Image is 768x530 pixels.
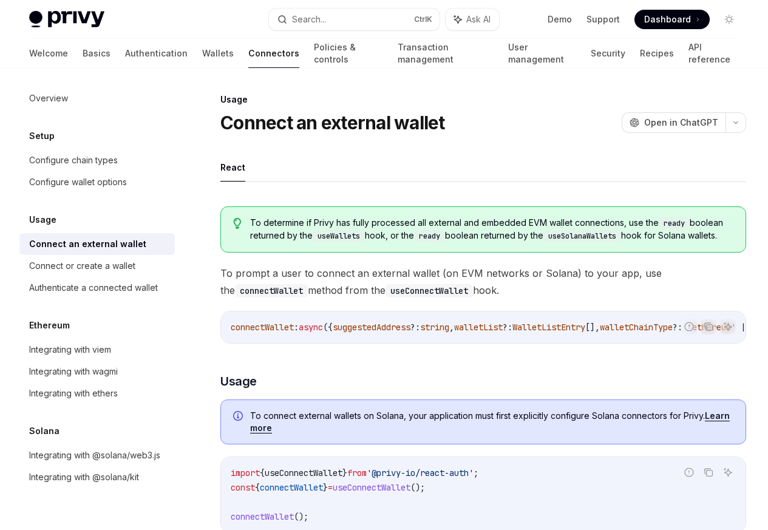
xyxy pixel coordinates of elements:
code: connectWallet [235,284,308,297]
a: Basics [83,39,110,68]
span: , [449,322,454,333]
button: React [220,153,245,182]
button: Toggle dark mode [719,10,739,29]
code: ready [659,217,690,229]
span: const [231,482,255,493]
span: connectWallet [231,322,294,333]
span: walletList [454,322,503,333]
a: Authentication [125,39,188,68]
h5: Setup [29,129,55,143]
div: Authenticate a connected wallet [29,280,158,295]
div: Overview [29,91,68,106]
code: ready [414,230,445,242]
div: Integrating with @solana/kit [29,470,139,484]
span: ?: [503,322,512,333]
div: Configure chain types [29,153,118,168]
div: Usage [220,93,746,106]
code: useConnectWallet [386,284,473,297]
div: Integrating with @solana/web3.js [29,448,160,463]
a: Demo [548,13,572,25]
a: Transaction management [398,39,494,68]
a: Integrating with viem [19,339,175,361]
span: = [328,482,333,493]
span: import [231,467,260,478]
button: Open in ChatGPT [622,112,726,133]
a: Connect or create a wallet [19,255,175,277]
span: useConnectWallet [333,482,410,493]
h5: Ethereum [29,318,70,333]
a: Authenticate a connected wallet [19,277,175,299]
span: useConnectWallet [265,467,342,478]
span: (); [294,511,308,522]
svg: Info [233,411,245,423]
code: useWallets [313,230,365,242]
span: ' | ' [731,322,755,333]
a: Configure wallet options [19,171,175,193]
h1: Connect an external wallet [220,112,445,134]
button: Copy the contents from the code block [701,319,716,335]
button: Ask AI [720,319,736,335]
span: } [323,482,328,493]
span: : [294,322,299,333]
a: Connect an external wallet [19,233,175,255]
a: Overview [19,87,175,109]
a: Welcome [29,39,68,68]
span: '@privy-io/react-auth' [367,467,474,478]
span: { [260,467,265,478]
img: light logo [29,11,104,28]
a: Wallets [202,39,234,68]
div: Connect an external wallet [29,237,146,251]
a: Integrating with wagmi [19,361,175,382]
span: [], [585,322,600,333]
a: Security [591,39,625,68]
button: Search...CtrlK [269,8,440,30]
h5: Solana [29,424,59,438]
span: To connect external wallets on Solana, your application must first explicitly configure Solana co... [250,410,733,434]
span: To determine if Privy has fully processed all external and embedded EVM wallet connections, use t... [250,217,733,242]
button: Ask AI [720,464,736,480]
div: Integrating with ethers [29,386,118,401]
svg: Tip [233,218,242,229]
span: (); [410,482,425,493]
div: Integrating with viem [29,342,111,357]
button: Copy the contents from the code block [701,464,716,480]
span: Ask AI [466,13,491,25]
a: Integrating with @solana/kit [19,466,175,488]
span: ; [474,467,478,478]
span: connectWallet [231,511,294,522]
span: Dashboard [644,13,691,25]
span: To prompt a user to connect an external wallet (on EVM networks or Solana) to your app, use the m... [220,265,746,299]
div: Integrating with wagmi [29,364,118,379]
a: Connectors [248,39,299,68]
a: Recipes [640,39,674,68]
span: } [342,467,347,478]
span: ?: [410,322,420,333]
span: WalletListEntry [512,322,585,333]
button: Ask AI [446,8,499,30]
span: Open in ChatGPT [644,117,718,129]
span: walletChainType [600,322,673,333]
button: Report incorrect code [681,319,697,335]
a: Dashboard [634,10,710,29]
span: suggestedAddress [333,322,410,333]
a: Support [586,13,620,25]
div: Connect or create a wallet [29,259,135,273]
span: from [347,467,367,478]
span: ({ [323,322,333,333]
code: useSolanaWallets [543,230,621,242]
span: async [299,322,323,333]
div: Search... [292,12,326,27]
a: User management [508,39,576,68]
span: connectWallet [260,482,323,493]
a: Integrating with @solana/web3.js [19,444,175,466]
a: API reference [688,39,739,68]
span: ?: ' [673,322,692,333]
button: Report incorrect code [681,464,697,480]
div: Configure wallet options [29,175,127,189]
span: Ctrl K [414,15,432,24]
a: Integrating with ethers [19,382,175,404]
span: string [420,322,449,333]
a: Configure chain types [19,149,175,171]
h5: Usage [29,212,56,227]
span: Usage [220,373,257,390]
